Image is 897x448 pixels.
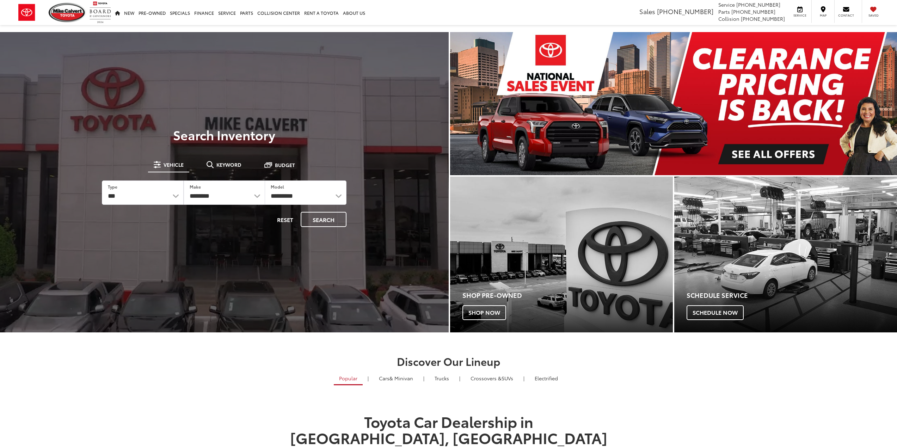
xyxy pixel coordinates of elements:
[866,13,881,18] span: Saved
[49,3,86,22] img: Mike Calvert Toyota
[30,128,419,142] h3: Search Inventory
[838,13,854,18] span: Contact
[687,292,897,299] h4: Schedule Service
[674,177,897,333] div: Toyota
[275,162,295,167] span: Budget
[462,305,506,320] span: Shop Now
[457,375,462,382] li: |
[718,15,739,22] span: Collision
[639,7,655,16] span: Sales
[190,184,201,190] label: Make
[792,13,808,18] span: Service
[522,375,526,382] li: |
[301,212,346,227] button: Search
[389,375,413,382] span: & Minivan
[731,8,775,15] span: [PHONE_NUMBER]
[465,372,518,384] a: SUVs
[366,375,370,382] li: |
[718,8,730,15] span: Parts
[529,372,563,384] a: Electrified
[216,162,241,167] span: Keyword
[674,177,897,333] a: Schedule Service Schedule Now
[741,15,785,22] span: [PHONE_NUMBER]
[374,372,418,384] a: Cars
[271,184,284,190] label: Model
[164,162,184,167] span: Vehicle
[718,1,735,8] span: Service
[429,372,454,384] a: Trucks
[657,7,713,16] span: [PHONE_NUMBER]
[422,375,426,382] li: |
[815,13,831,18] span: Map
[471,375,502,382] span: Crossovers &
[450,177,673,333] a: Shop Pre-Owned Shop Now
[462,292,673,299] h4: Shop Pre-Owned
[450,177,673,333] div: Toyota
[200,355,697,367] h2: Discover Our Lineup
[687,305,744,320] span: Schedule Now
[334,372,363,385] a: Popular
[736,1,780,8] span: [PHONE_NUMBER]
[271,212,299,227] button: Reset
[108,184,117,190] label: Type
